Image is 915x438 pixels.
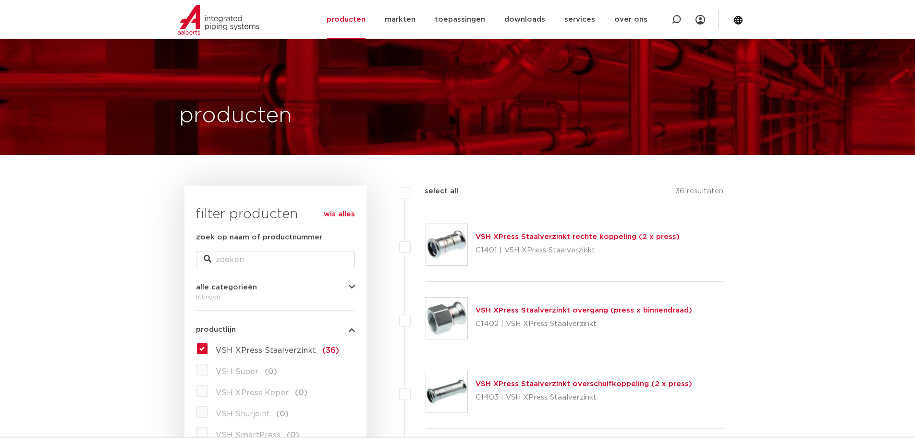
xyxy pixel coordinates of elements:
[476,390,692,405] p: C1403 | VSH XPress Staalverzinkt
[196,205,355,224] h3: filter producten
[426,224,467,265] img: Thumbnail for VSH XPress Staalverzinkt rechte koppeling (2 x press)
[426,371,467,413] img: Thumbnail for VSH XPress Staalverzinkt overschuifkoppeling (2 x press)
[476,316,692,332] p: C1402 | VSH XPress Staalverzinkt
[322,347,339,354] span: (36)
[196,284,257,291] span: alle categorieën
[196,232,322,243] label: zoek op naam of productnummer
[196,326,355,333] button: productlijn
[276,410,289,418] span: (0)
[675,186,723,200] p: 36 resultaten
[324,209,355,220] a: wis alles
[295,389,307,397] span: (0)
[216,410,270,418] span: VSH Shurjoint
[196,284,355,291] button: alle categorieën
[216,347,316,354] span: VSH XPress Staalverzinkt
[476,243,680,258] p: C1401 | VSH XPress Staalverzinkt
[410,186,458,197] label: select all
[216,368,258,375] span: VSH Super
[426,298,467,339] img: Thumbnail for VSH XPress Staalverzinkt overgang (press x binnendraad)
[476,233,680,240] a: VSH XPress Staalverzinkt rechte koppeling (2 x press)
[196,251,355,268] input: zoeken
[196,291,355,302] div: fittingen
[179,100,292,131] h1: producten
[216,389,289,397] span: VSH XPress Koper
[476,380,692,388] a: VSH XPress Staalverzinkt overschuifkoppeling (2 x press)
[196,326,236,333] span: productlijn
[476,307,692,314] a: VSH XPress Staalverzinkt overgang (press x binnendraad)
[265,368,277,375] span: (0)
